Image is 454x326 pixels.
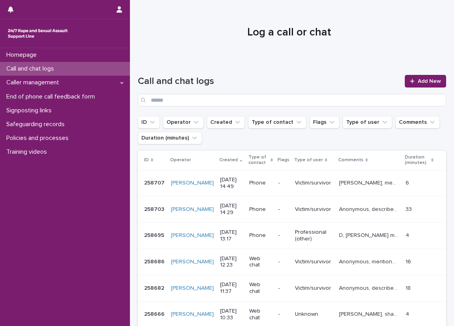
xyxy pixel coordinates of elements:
p: Caller management [3,79,65,86]
p: Professional (other) [295,229,333,242]
p: Victim/survivor [295,180,333,186]
input: Search [138,94,446,106]
a: Add New [405,75,446,88]
p: 18 [406,283,412,292]
p: Flags [278,156,289,164]
p: Phone [249,180,272,186]
p: Phone [249,232,272,239]
p: [DATE] 11:37 [220,281,243,295]
p: Web chat [249,255,272,269]
button: Comments [395,116,440,129]
button: ID [138,116,160,129]
p: Web chat [249,308,272,321]
button: Created [207,116,245,129]
tr: 258682258682 [PERSON_NAME] [DATE] 11:37Web chat-Victim/survivorAnonymous, described experiencing ... [138,275,446,302]
p: - [278,180,289,186]
p: Policies and processes [3,134,75,142]
p: ID [144,156,149,164]
p: Ava, shared a feeling with the operator and operator tried to give emotional support but chat dis... [339,309,401,318]
p: D, caller mentioned a client experiencing sexual violence and wanted information about the servic... [339,231,401,239]
tr: 258707258707 [PERSON_NAME] [DATE] 14:49Phone-Victim/survivor[PERSON_NAME], mentioned the reportin... [138,170,446,196]
p: Type of contact [248,153,268,168]
tr: 258695258695 [PERSON_NAME] [DATE] 13:17Phone-Professional (other)D, [PERSON_NAME] mentioned a cli... [138,222,446,249]
p: 16 [406,257,413,265]
p: Safeguarding records [3,121,71,128]
span: Add New [418,78,441,84]
button: Operator [163,116,204,129]
p: Web chat [249,281,272,295]
p: Training videos [3,148,53,156]
a: [PERSON_NAME] [171,206,214,213]
p: 258695 [144,231,166,239]
a: [PERSON_NAME] [171,311,214,318]
p: Operator [170,156,191,164]
p: Comments [338,156,363,164]
p: 4 [406,309,411,318]
p: Duration (minutes) [405,153,429,168]
p: - [278,311,289,318]
h1: Call and chat logs [138,76,400,87]
tr: 258703258703 [PERSON_NAME] [DATE] 14:29Phone-Victim/survivorAnonymous, described experiences perp... [138,196,446,223]
p: Unknown [295,311,333,318]
p: Anonymous, described experiencing sexual violence, explored thoughts and operator gave emotional ... [339,283,401,292]
button: Duration (minutes) [138,132,202,144]
p: [DATE] 14:49 [220,177,243,190]
p: [DATE] 10:33 [220,308,243,321]
p: End of phone call feedback form [3,93,101,101]
p: Phone [249,206,272,213]
p: 33 [406,205,413,213]
p: - [278,232,289,239]
p: 4 [406,231,411,239]
p: - [278,259,289,265]
p: Type of user [294,156,323,164]
h1: Log a call or chat [138,26,441,39]
p: Anonymous, described experiences perpetrated by several people and described their features (hair... [339,205,401,213]
p: Signposting links [3,107,58,114]
p: Victim/survivor [295,206,333,213]
tr: 258686258686 [PERSON_NAME] [DATE] 12:23Web chat-Victim/survivorAnonymous, mentioned therapy and s... [138,249,446,275]
a: [PERSON_NAME] [171,180,214,186]
p: Jackie, mentioned the reporting process and wanted support with information around the process so... [339,178,401,186]
p: Victim/survivor [295,259,333,265]
p: - [278,206,289,213]
button: Flags [309,116,339,129]
p: Anonymous, mentioned therapy and support services and feelings around them, caller disclosed bein... [339,257,401,265]
a: [PERSON_NAME] [171,232,214,239]
p: [DATE] 14:29 [220,203,243,216]
p: [DATE] 12:23 [220,255,243,269]
p: Call and chat logs [3,65,60,73]
p: Created [219,156,238,164]
p: 258686 [144,257,166,265]
p: [DATE] 13:17 [220,229,243,242]
p: Victim/survivor [295,285,333,292]
p: 258682 [144,283,166,292]
p: 6 [406,178,411,186]
a: [PERSON_NAME] [171,285,214,292]
button: Type of contact [248,116,306,129]
p: 258707 [144,178,166,186]
p: 258703 [144,205,166,213]
button: Type of user [343,116,392,129]
img: rhQMoQhaT3yELyF149Cw [6,26,69,41]
p: Homepage [3,51,43,59]
p: 258666 [144,309,166,318]
p: - [278,285,289,292]
a: [PERSON_NAME] [171,259,214,265]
